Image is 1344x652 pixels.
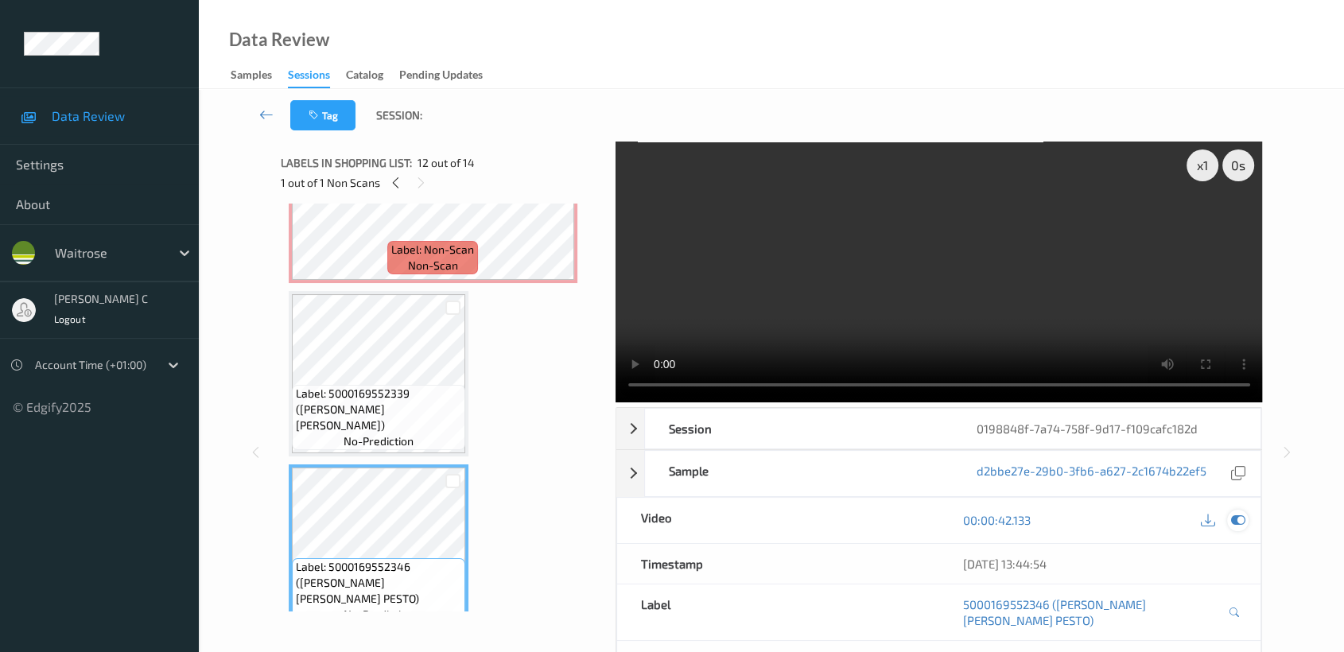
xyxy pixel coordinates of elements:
span: Label: Non-Scan [391,242,474,258]
div: Pending Updates [399,67,483,87]
span: non-scan [408,258,458,274]
a: Sessions [288,64,346,88]
button: Tag [290,100,355,130]
div: 0198848f-7a74-758f-9d17-f109cafc182d [953,409,1260,448]
a: 5000169552346 ([PERSON_NAME] [PERSON_NAME] PESTO) [962,596,1224,628]
div: [DATE] 13:44:54 [962,556,1237,572]
div: 1 out of 1 Non Scans [281,173,604,192]
span: no-prediction [344,433,414,449]
div: 0 s [1222,149,1254,181]
div: Sessions [288,67,330,88]
div: Sampled2bbe27e-29b0-3fb6-a627-2c1674b22ef5 [616,450,1262,497]
span: 12 out of 14 [418,155,475,171]
div: Sample [645,451,953,496]
div: Timestamp [617,544,939,584]
div: Data Review [229,32,329,48]
span: Label: 5000169552346 ([PERSON_NAME] [PERSON_NAME] PESTO) [296,559,461,607]
div: Session [645,409,953,448]
div: Samples [231,67,272,87]
div: Video [617,498,939,543]
div: x 1 [1187,149,1218,181]
div: Label [617,584,939,640]
div: Session0198848f-7a74-758f-9d17-f109cafc182d [616,408,1262,449]
span: Labels in shopping list: [281,155,412,171]
span: no-prediction [344,607,414,623]
div: Catalog [346,67,383,87]
a: Pending Updates [399,64,499,87]
span: Session: [376,107,422,123]
a: d2bbe27e-29b0-3fb6-a627-2c1674b22ef5 [977,463,1206,484]
a: Catalog [346,64,399,87]
span: Label: 5000169552339 ([PERSON_NAME] [PERSON_NAME]) [296,386,461,433]
a: 00:00:42.133 [962,512,1030,528]
a: Samples [231,64,288,87]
